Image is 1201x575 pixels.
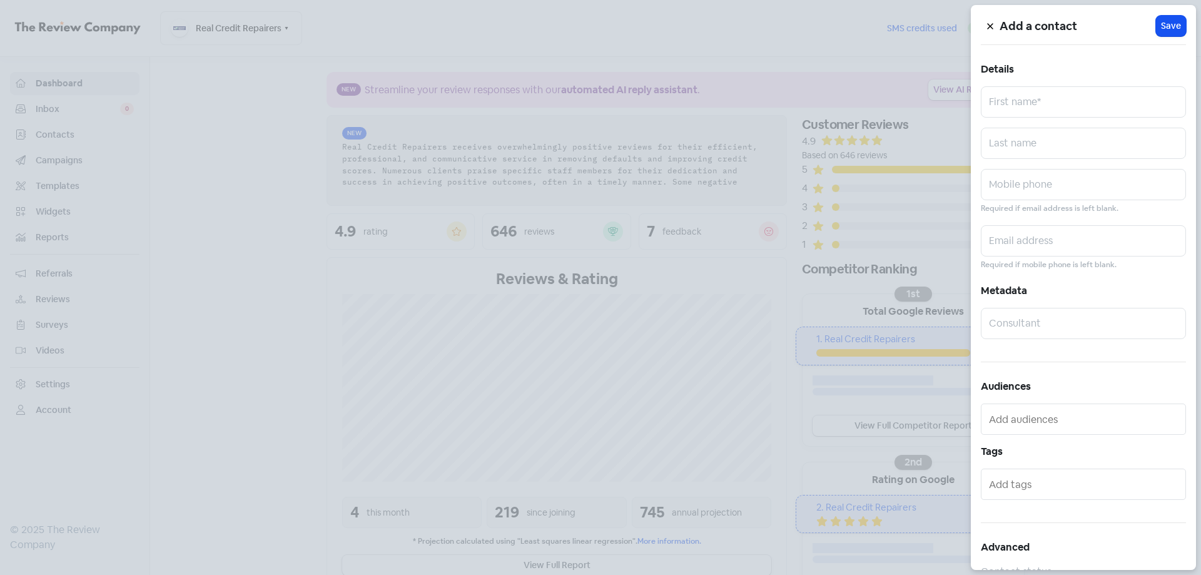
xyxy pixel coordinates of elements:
input: First name [981,86,1186,118]
h5: Tags [981,442,1186,461]
h5: Audiences [981,377,1186,396]
h5: Metadata [981,282,1186,300]
small: Required if mobile phone is left blank. [981,259,1117,271]
span: Save [1161,19,1181,33]
input: Last name [981,128,1186,159]
input: Email address [981,225,1186,257]
input: Add tags [989,474,1180,494]
h5: Add a contact [1000,17,1156,36]
button: Save [1156,16,1186,36]
h5: Details [981,60,1186,79]
input: Add audiences [989,409,1180,429]
h5: Advanced [981,538,1186,557]
input: Mobile phone [981,169,1186,200]
small: Required if email address is left blank. [981,203,1118,215]
input: Consultant [981,308,1186,339]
